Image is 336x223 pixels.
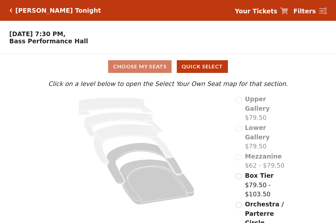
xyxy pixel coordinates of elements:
label: $62 - $79.50 [245,152,285,170]
a: Filters [293,7,327,16]
span: Box Tier [245,172,273,179]
path: Orchestra / Parterre Circle - Seats Available: 561 [119,160,195,205]
span: Upper Gallery [245,95,270,112]
path: Lower Gallery - Seats Available: 0 [84,112,163,137]
label: $79.50 [245,94,289,122]
a: Click here to go back to filters [9,8,12,13]
path: Upper Gallery - Seats Available: 0 [78,98,153,116]
span: Lower Gallery [245,124,270,141]
label: $79.50 - $103.50 [245,171,289,199]
a: Your Tickets [235,7,288,16]
strong: Your Tickets [235,7,277,15]
button: Quick Select [177,60,228,73]
h5: [PERSON_NAME] Tonight [15,7,101,14]
span: Mezzanine [245,153,282,160]
p: Click on a level below to open the Select Your Own Seat map for that section. [47,79,289,89]
strong: Filters [293,7,316,15]
label: $79.50 [245,123,289,151]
